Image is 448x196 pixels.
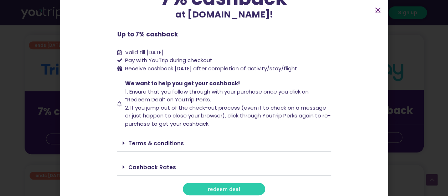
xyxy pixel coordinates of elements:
[128,140,184,147] a: Terms & conditions
[125,88,309,104] span: 1. Ensure that you follow through with your purchase once you click on “Redeem Deal” on YouTrip P...
[125,65,297,72] span: Receive cashback [DATE] after completion of activity/stay/flight
[117,8,331,21] p: at [DOMAIN_NAME]!
[117,30,178,39] b: Up to 7% cashback
[117,159,331,176] div: Cashback Rates
[375,7,381,12] a: Close
[128,164,176,171] a: Cashback Rates
[125,49,164,56] span: Valid till [DATE]
[208,186,240,192] span: redeem deal
[123,56,212,65] span: Pay with YouTrip during checkout
[125,104,331,127] span: 2. If you jump out of the check-out process (even if to check on a message or just happen to clos...
[125,80,240,87] span: We want to help you get your cashback!
[183,183,265,195] a: redeem deal
[117,135,331,152] div: Terms & conditions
